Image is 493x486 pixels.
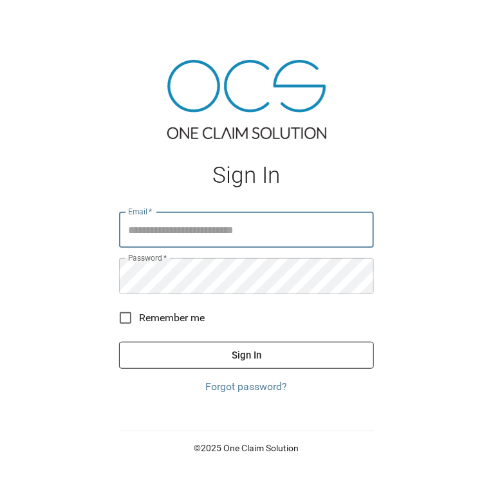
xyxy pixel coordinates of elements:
[119,162,374,189] h1: Sign In
[139,310,205,326] span: Remember me
[167,60,326,139] img: ocs-logo-tra.png
[15,8,67,33] img: ocs-logo-white-transparent.png
[128,206,153,217] label: Email
[119,342,374,369] button: Sign In
[119,442,374,454] p: © 2025 One Claim Solution
[119,379,374,395] a: Forgot password?
[128,252,167,263] label: Password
